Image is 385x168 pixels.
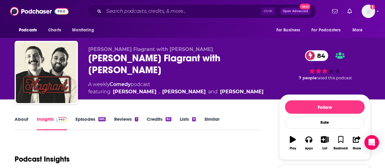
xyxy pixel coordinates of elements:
h1: Podcast Insights [15,155,70,164]
span: rated this podcast [317,76,352,80]
svg: Add a profile image [370,5,375,9]
div: Apps [305,147,313,150]
span: , [159,88,160,95]
div: Bookmark [334,147,348,150]
span: featuring [88,88,264,95]
button: Apps [301,132,317,154]
div: Search podcasts, credits, & more... [87,4,316,18]
a: Andrew Schulz [113,88,156,95]
div: [PERSON_NAME] [220,88,264,95]
span: Podcasts [19,26,37,34]
input: Search podcasts, credits, & more... [104,6,261,16]
button: Open AdvancedNew [280,8,311,15]
span: For Business [276,26,300,34]
span: Ctrl K [261,7,275,15]
div: 665 [98,117,106,121]
button: Show profile menu [362,5,375,18]
div: Share [352,147,361,150]
button: open menu [272,24,308,36]
div: List [322,147,327,150]
span: Logged in as jillsiegel [362,5,375,18]
button: open menu [68,24,102,36]
span: and [208,88,218,95]
img: User Profile [362,5,375,18]
span: New [299,4,310,9]
span: Open Advanced [283,10,308,13]
button: Bookmark [333,132,348,154]
button: Share [349,132,365,154]
div: 82 [166,117,171,121]
a: Reviews1 [114,116,138,130]
a: Charts [44,24,65,36]
span: 84 [311,50,328,61]
img: Podchaser Pro [56,117,67,122]
span: Charts [48,26,61,34]
button: open menu [15,24,45,36]
div: 1 [135,117,138,121]
a: Episodes665 [75,116,106,130]
button: Follow [285,100,365,114]
button: open menu [348,24,370,36]
span: More [352,26,363,34]
span: 7 people [299,76,317,80]
a: InsightsPodchaser Pro [37,116,67,130]
div: Open Intercom Messenger [364,135,379,150]
div: Play [290,147,296,150]
img: Podchaser - Follow, Share and Rate Podcasts [10,5,68,17]
a: Show notifications dropdown [345,6,354,16]
button: List [317,132,333,154]
a: Similar [204,116,219,130]
div: 9 [192,117,196,121]
div: 84 7 peoplerated this podcast [279,46,370,84]
img: Andrew Schulz's Flagrant with Akaash Singh [16,42,77,103]
a: Comedy [110,81,131,87]
a: Lists9 [180,116,196,130]
div: A weekly podcast [88,81,264,95]
span: For Podcasters [311,26,341,34]
a: Show notifications dropdown [330,6,340,16]
span: [PERSON_NAME] Flagrant with [PERSON_NAME] [88,46,213,52]
a: About [15,116,28,130]
button: Play [285,132,301,154]
div: Rate [285,116,365,129]
div: [PERSON_NAME] [162,88,206,95]
span: Monitoring [72,26,94,34]
a: 84 [305,50,328,61]
button: open menu [307,24,349,36]
a: Credits82 [147,116,171,130]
